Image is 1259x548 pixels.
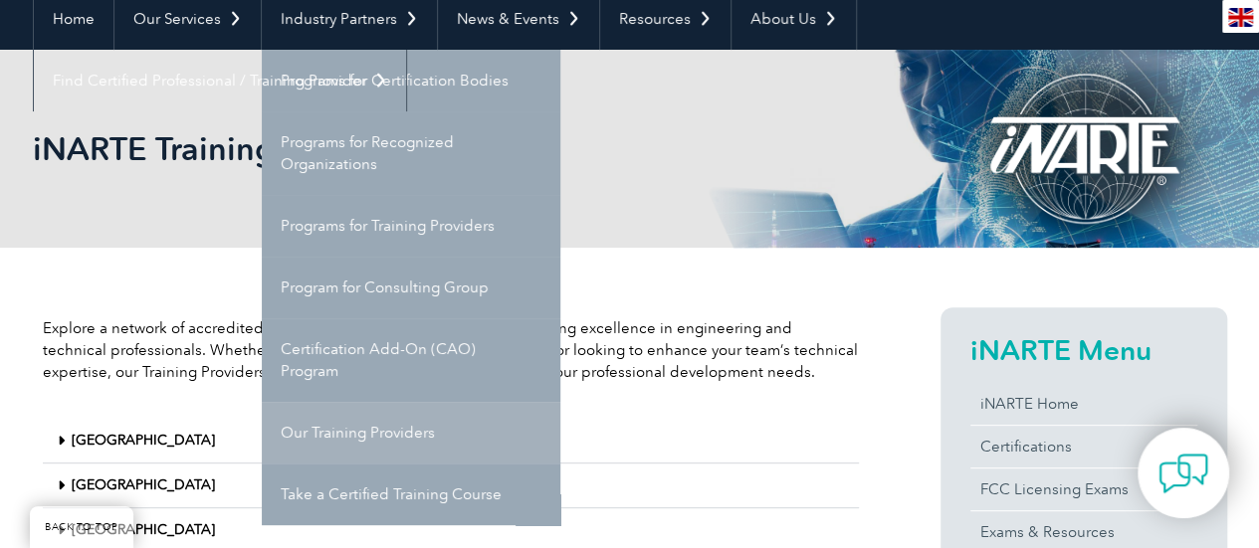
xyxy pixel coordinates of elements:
[262,50,560,111] a: Programs for Certification Bodies
[43,317,859,383] p: Explore a network of accredited training organizations dedicated to fostering excellence in engin...
[970,426,1197,467] a: Certifications
[970,334,1197,366] h2: iNARTE Menu
[262,257,560,318] a: Program for Consulting Group
[30,506,133,548] a: BACK TO TOP
[970,383,1197,425] a: iNARTE Home
[262,463,560,525] a: Take a Certified Training Course
[43,419,859,463] div: [GEOGRAPHIC_DATA]
[72,432,215,449] a: [GEOGRAPHIC_DATA]
[72,476,215,493] a: [GEOGRAPHIC_DATA]
[262,111,560,195] a: Programs for Recognized Organizations
[970,468,1197,510] a: FCC Licensing Exams
[72,521,215,538] a: [GEOGRAPHIC_DATA]
[262,195,560,257] a: Programs for Training Providers
[43,463,859,508] div: [GEOGRAPHIC_DATA]
[33,129,797,168] h1: iNARTE Training Providers
[262,318,560,402] a: Certification Add-On (CAO) Program
[1158,449,1208,498] img: contact-chat.png
[262,402,560,463] a: Our Training Providers
[1228,8,1253,27] img: en
[34,50,406,111] a: Find Certified Professional / Training Provider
